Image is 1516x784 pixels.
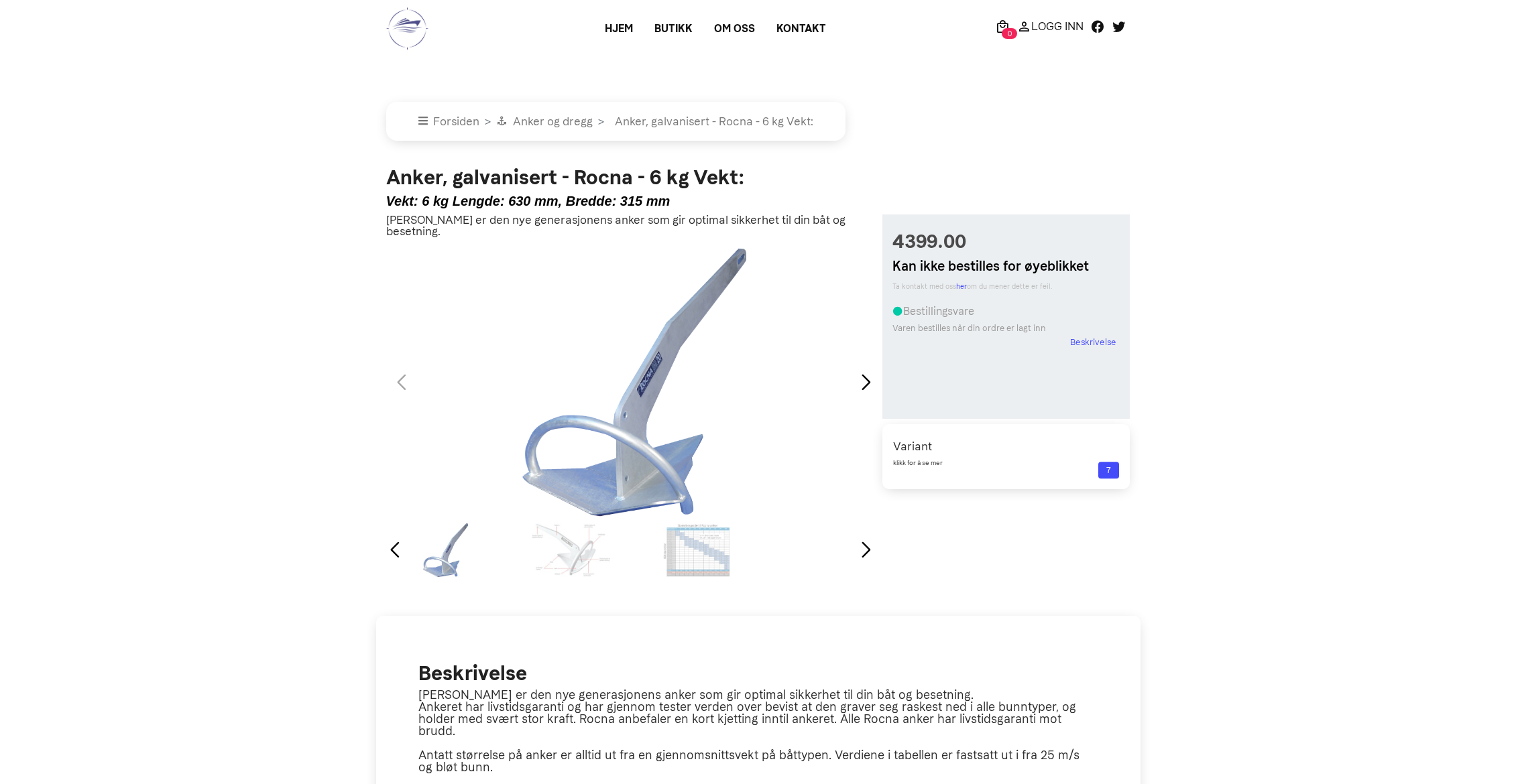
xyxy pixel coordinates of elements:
[703,17,766,41] a: Om oss
[386,102,1130,141] nav: breadcrumb
[893,458,1120,468] small: klikk for å se mer
[858,368,876,397] div: Next slide
[386,523,506,577] div: 1 / 3
[386,7,428,50] img: logo
[992,18,1013,34] a: 0
[496,115,593,128] a: Anker og dregg
[594,17,644,41] a: Hjem
[893,435,1120,458] label: Variant
[892,256,1120,276] h5: Kan ikke bestilles for øyeblikket
[1098,462,1119,478] span: 7
[386,194,882,208] h5: Vekt: 6 kg Lengde: 630 mm, Bredde: 315 mm
[386,535,404,565] div: Previous slide
[638,523,757,577] div: 3 / 3
[1002,28,1017,39] span: 0
[418,689,1098,773] p: [PERSON_NAME] er den nye generasjonens anker som gir optimal sikkerhet til din båt og besetning. ...
[858,535,876,565] div: Next slide
[956,282,967,291] a: her
[512,523,631,577] div: 2 / 3
[418,659,1098,689] h2: Beskrivelse
[1070,336,1116,349] a: Beskrivelse
[892,323,1046,333] small: Varen bestilles når din ordre er lagt inn
[418,115,480,128] a: Forsiden
[609,115,813,128] a: Anker, galvanisert - Rocna - 6 kg Vekt:
[766,17,837,41] a: Kontakt
[644,17,703,41] a: Butikk
[1013,18,1087,34] a: Logg Inn
[386,168,882,188] h2: Anker, galvanisert - Rocna - 6 kg Vekt:
[386,214,882,237] p: [PERSON_NAME] er den nye generasjonens anker som gir optimal sikkerhet til din båt og besetning.
[386,249,882,517] div: 1 / 3
[892,228,1120,256] span: 4399.00
[892,303,1120,336] div: Bestillingsvare
[892,281,1120,292] small: Ta kontakt med oss om du mener dette er feil.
